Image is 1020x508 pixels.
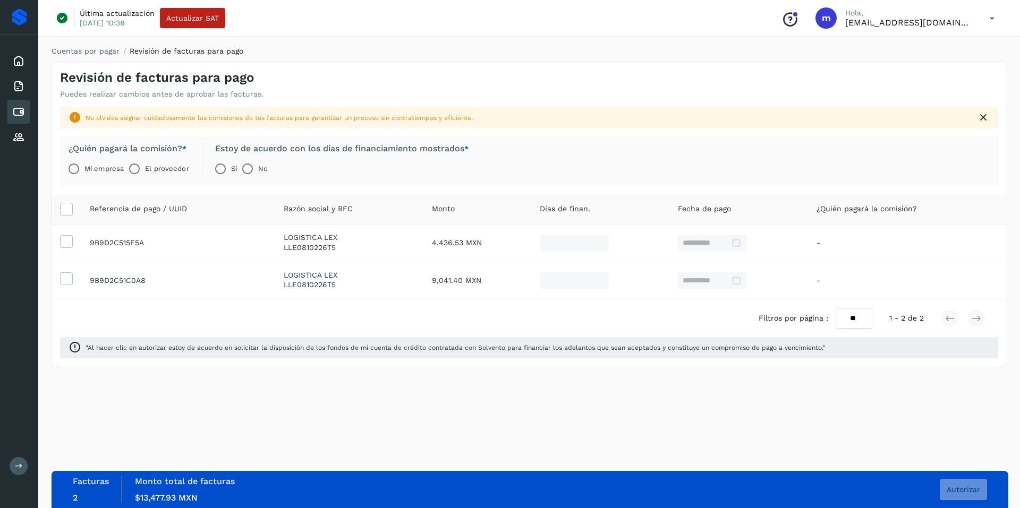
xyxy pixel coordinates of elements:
span: Revisión de facturas para pago [130,47,243,55]
label: Facturas [73,476,109,486]
span: Fecha de pago [678,203,731,214]
span: LLE0810226T5 [284,243,336,252]
span: - [817,276,820,285]
label: No [258,158,268,179]
td: 9,041.40 MXN [423,262,531,299]
span: $13,477.93 MXN [135,493,198,503]
label: Monto total de facturas [135,476,235,486]
span: Filtros por página : [759,313,828,324]
span: "Al hacer clic en autorizar estoy de acuerdo en solicitar la disposición de los fondos de mi cuen... [86,343,990,352]
nav: breadcrumb [51,46,1007,57]
label: El proveedor [145,158,189,179]
label: Sí [231,158,237,179]
label: Mi empresa [84,158,124,179]
button: Autorizar [940,479,987,500]
span: LLE0810226T5 [284,280,336,289]
div: Cuentas por pagar [7,100,30,124]
p: [DATE] 10:38 [80,18,125,28]
span: 1 - 2 de 2 [889,313,924,324]
button: Actualizar SAT [160,8,225,28]
h4: Revisión de facturas para pago [60,70,254,85]
a: Cuentas por pagar [52,47,120,55]
div: Proveedores [7,126,30,149]
span: Actualizar SAT [166,14,219,22]
span: 2 [73,493,78,503]
span: 340E9FDD-C700-4180-81E5-9B9D2C51C0A8 [90,276,146,285]
span: Referencia de pago / UUID [90,203,187,214]
span: Autorizar [947,486,980,493]
p: molalde@aldevaram.com [845,18,973,28]
td: 4,436.53 MXN [423,224,531,262]
span: Días de finan. [540,203,590,214]
label: Estoy de acuerdo con los días de financiamiento mostrados [215,143,469,154]
p: LOGISTICA LEX [284,233,415,242]
span: ¿Quién pagará la comisión? [817,203,917,214]
p: Puedes realizar cambios antes de aprobar las facturas. [60,90,263,99]
p: Última actualización [80,8,155,18]
span: Razón social y RFC [284,203,353,214]
span: Monto [432,203,455,214]
span: - [817,238,820,247]
p: LOGISTICA LEX [284,271,415,280]
p: Hola, [845,8,973,18]
span: 41650FAC-0472-4E12-9456-9B9D2C515F5A [90,238,144,247]
div: No olvides asignar cuidadosamente las comisiones de tus facturas para garantizar un proceso sin c... [86,113,968,123]
label: ¿Quién pagará la comisión? [69,143,189,154]
div: Facturas [7,75,30,98]
div: Inicio [7,49,30,73]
